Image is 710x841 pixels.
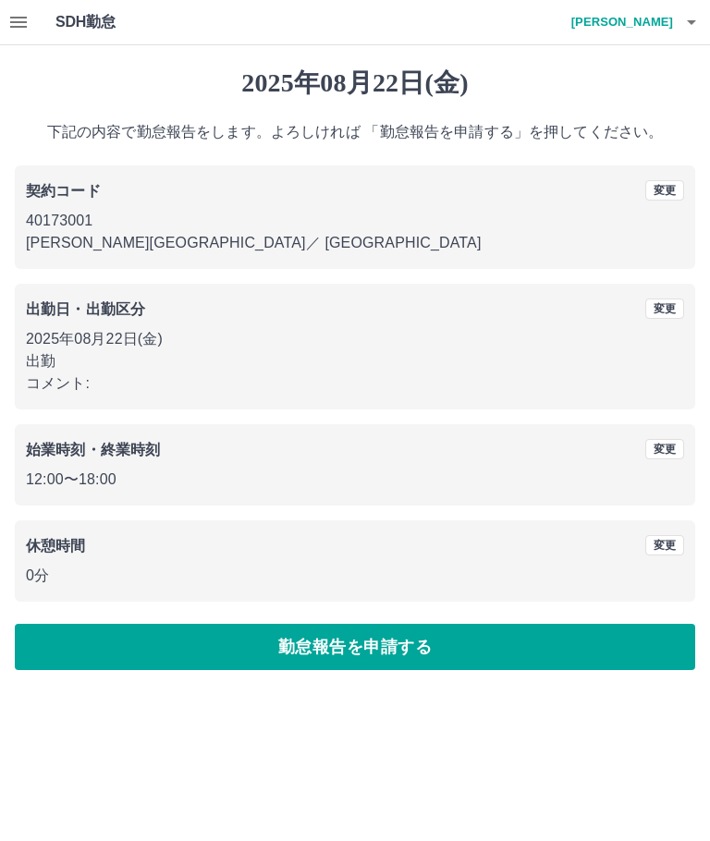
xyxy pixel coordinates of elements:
[26,442,160,457] b: 始業時刻・終業時刻
[26,328,684,350] p: 2025年08月22日(金)
[26,210,684,232] p: 40173001
[645,180,684,201] button: 変更
[645,299,684,319] button: 変更
[15,121,695,143] p: 下記の内容で勤怠報告をします。よろしければ 「勤怠報告を申請する」を押してください。
[26,183,101,199] b: 契約コード
[26,372,684,395] p: コメント:
[15,67,695,99] h1: 2025年08月22日(金)
[26,232,684,254] p: [PERSON_NAME][GEOGRAPHIC_DATA] ／ [GEOGRAPHIC_DATA]
[26,469,684,491] p: 12:00 〜 18:00
[26,301,145,317] b: 出勤日・出勤区分
[26,350,684,372] p: 出勤
[645,535,684,555] button: 変更
[15,624,695,670] button: 勤怠報告を申請する
[645,439,684,459] button: 変更
[26,538,86,554] b: 休憩時間
[26,565,684,587] p: 0分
